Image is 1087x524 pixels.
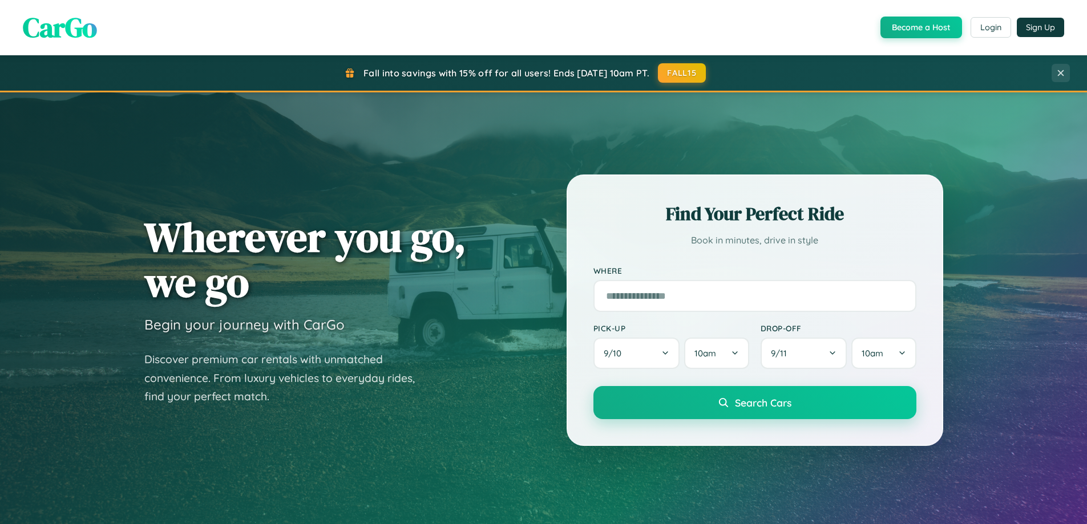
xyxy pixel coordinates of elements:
[761,338,847,369] button: 9/11
[971,17,1011,38] button: Login
[593,266,916,275] label: Where
[604,348,627,359] span: 9 / 10
[880,17,962,38] button: Become a Host
[363,67,649,79] span: Fall into savings with 15% off for all users! Ends [DATE] 10am PT.
[1017,18,1064,37] button: Sign Up
[144,350,430,406] p: Discover premium car rentals with unmatched convenience. From luxury vehicles to everyday rides, ...
[684,338,749,369] button: 10am
[694,348,716,359] span: 10am
[593,323,749,333] label: Pick-up
[593,338,680,369] button: 9/10
[735,396,791,409] span: Search Cars
[862,348,883,359] span: 10am
[593,232,916,249] p: Book in minutes, drive in style
[851,338,916,369] button: 10am
[144,214,466,304] h1: Wherever you go, we go
[144,316,345,333] h3: Begin your journey with CarGo
[658,63,706,83] button: FALL15
[23,9,97,46] span: CarGo
[771,348,793,359] span: 9 / 11
[593,201,916,226] h2: Find Your Perfect Ride
[593,386,916,419] button: Search Cars
[761,323,916,333] label: Drop-off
